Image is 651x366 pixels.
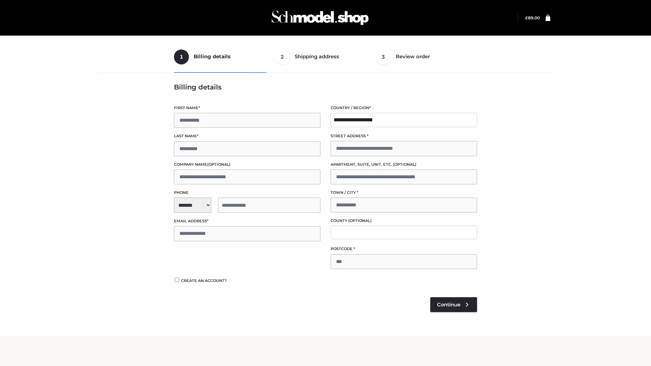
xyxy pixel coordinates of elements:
[331,105,477,111] label: Country / Region
[348,218,372,223] span: (optional)
[331,133,477,139] label: Street address
[437,302,460,308] span: Continue
[174,278,180,282] input: Create an account?
[207,162,231,167] span: (optional)
[525,15,528,20] span: £
[174,161,320,168] label: Company name
[174,105,320,111] label: First name
[331,218,477,224] label: County
[331,161,477,168] label: Apartment, suite, unit, etc.
[430,297,477,312] a: Continue
[174,133,320,139] label: Last name
[269,4,371,31] img: Schmodel Admin 964
[331,246,477,252] label: Postcode
[393,162,416,167] span: (optional)
[181,278,227,283] span: Create an account?
[174,218,320,224] label: Email address
[331,189,477,196] label: Town / City
[174,83,477,91] h3: Billing details
[525,15,540,20] bdi: 89.00
[525,15,540,20] a: £89.00
[174,189,320,196] label: Phone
